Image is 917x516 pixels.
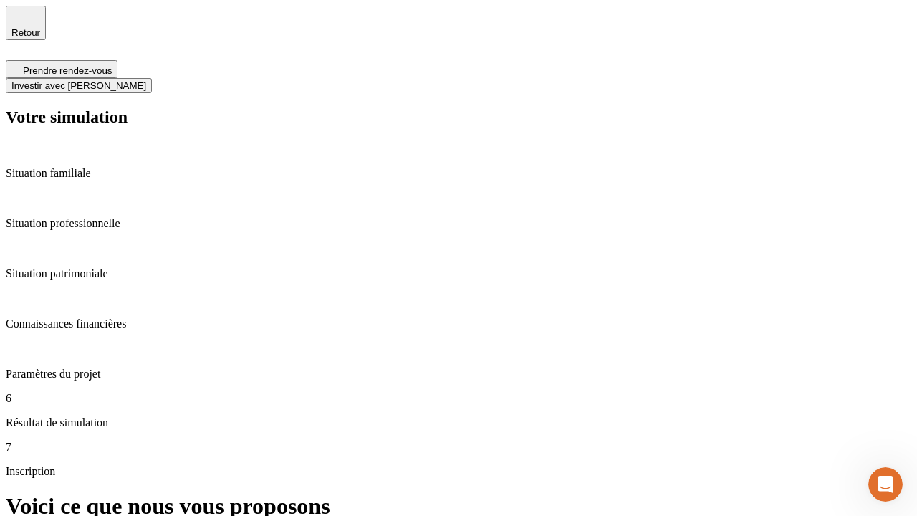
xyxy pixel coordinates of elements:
[6,416,911,429] p: Résultat de simulation
[6,441,911,454] p: 7
[6,217,911,230] p: Situation professionnelle
[6,107,911,127] h2: Votre simulation
[6,267,911,280] p: Situation patrimoniale
[23,65,112,76] span: Prendre rendez-vous
[6,368,911,381] p: Paramètres du projet
[6,60,117,78] button: Prendre rendez-vous
[868,467,903,502] iframe: Intercom live chat
[6,78,152,93] button: Investir avec [PERSON_NAME]
[6,317,911,330] p: Connaissances financières
[11,27,40,38] span: Retour
[6,167,911,180] p: Situation familiale
[11,80,146,91] span: Investir avec [PERSON_NAME]
[6,465,911,478] p: Inscription
[6,392,911,405] p: 6
[6,6,46,40] button: Retour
